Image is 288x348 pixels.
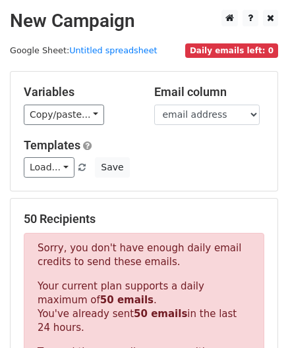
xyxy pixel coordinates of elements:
p: Sorry, you don't have enough daily email credits to send these emails. [38,241,250,269]
h5: Email column [154,85,265,99]
a: Templates [24,138,80,152]
a: Copy/paste... [24,105,104,125]
button: Save [95,157,129,178]
h5: 50 Recipients [24,212,264,226]
strong: 50 emails [134,308,187,320]
a: Untitled spreadsheet [69,45,157,55]
p: Your current plan supports a daily maximum of . You've already sent in the last 24 hours. [38,280,250,335]
span: Daily emails left: 0 [185,43,278,58]
a: Daily emails left: 0 [185,45,278,55]
a: Load... [24,157,74,178]
h5: Variables [24,85,134,99]
iframe: Chat Widget [222,285,288,348]
small: Google Sheet: [10,45,158,55]
strong: 50 emails [100,294,154,306]
h2: New Campaign [10,10,278,32]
